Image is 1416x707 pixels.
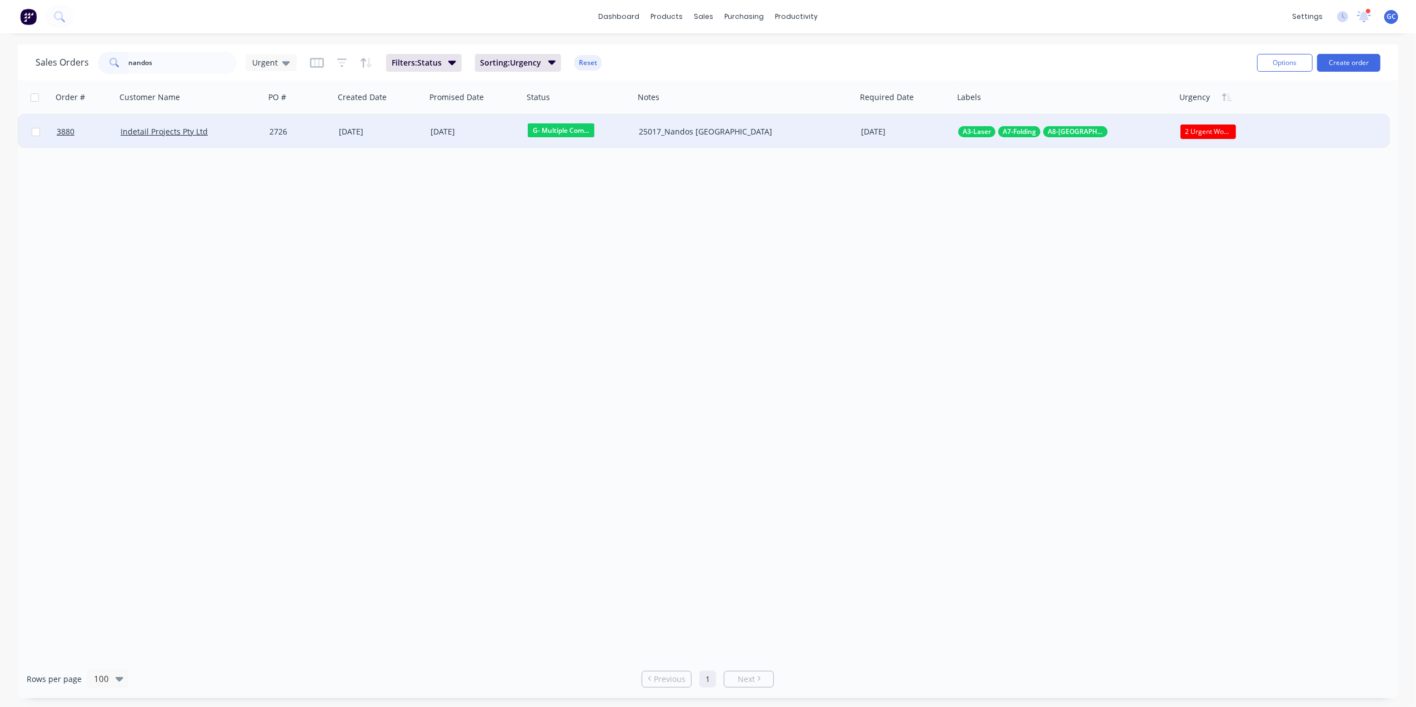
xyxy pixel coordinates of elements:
div: Order # [56,92,85,103]
div: Customer Name [119,92,180,103]
div: Urgency [1179,92,1210,103]
button: A3-LaserA7-FoldingA8-[GEOGRAPHIC_DATA] [958,126,1108,137]
div: purchasing [719,8,769,25]
span: Next [738,674,755,685]
div: sales [688,8,719,25]
button: Reset [574,55,602,71]
span: G- Multiple Com... [528,123,594,137]
div: Status [527,92,550,103]
a: Page 1 is your current page [699,671,716,688]
div: settings [1287,8,1328,25]
div: 2 Urgent Works [1180,125,1236,139]
button: Options [1257,54,1313,72]
div: 2726 [269,126,327,137]
div: PO # [268,92,286,103]
div: Promised Date [429,92,484,103]
button: Sorting:Urgency [475,54,562,72]
span: GC [1387,12,1396,22]
a: Previous page [642,674,691,685]
span: 3880 [57,126,74,137]
div: Notes [638,92,659,103]
input: Search... [129,52,237,74]
button: Filters:Status [386,54,462,72]
button: Create order [1317,54,1380,72]
div: Labels [957,92,981,103]
div: productivity [769,8,823,25]
span: Filters: Status [392,57,442,68]
span: Sorting: Urgency [481,57,542,68]
span: A8-[GEOGRAPHIC_DATA] [1048,126,1103,137]
span: Urgent [252,57,278,68]
span: Previous [654,674,686,685]
div: [DATE] [431,125,519,139]
div: [DATE] [861,126,949,137]
img: Factory [20,8,37,25]
div: 25017_Nandos [GEOGRAPHIC_DATA] [639,126,842,137]
div: Required Date [860,92,914,103]
a: Indetail Projects Pty Ltd [121,126,208,137]
div: products [645,8,688,25]
div: [DATE] [339,126,422,137]
span: A3-Laser [963,126,991,137]
span: A7-Folding [1003,126,1036,137]
a: Next page [724,674,773,685]
ul: Pagination [637,671,778,688]
a: 3880 [57,115,121,148]
span: Rows per page [27,674,82,685]
a: dashboard [593,8,645,25]
h1: Sales Orders [36,57,89,68]
div: Created Date [338,92,387,103]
